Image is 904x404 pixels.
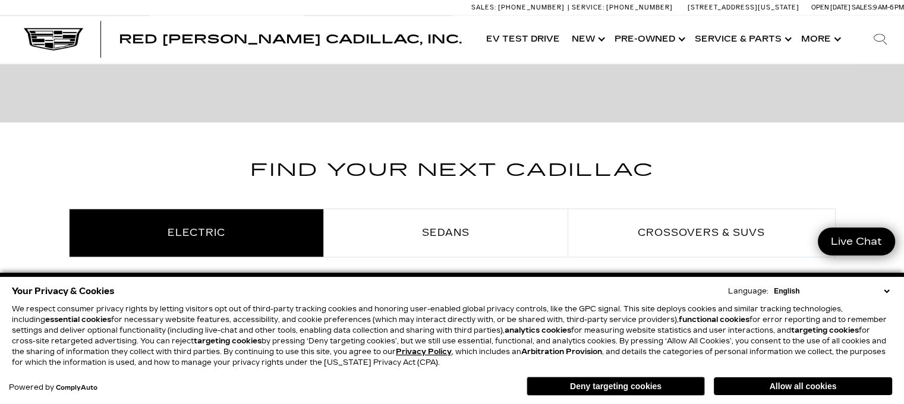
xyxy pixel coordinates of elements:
span: [PHONE_NUMBER] [606,4,673,11]
span: Open [DATE] [811,4,851,11]
strong: targeting cookies [791,326,859,334]
a: Live Chat [818,228,895,255]
a: ComplyAuto [56,384,97,392]
a: New [566,15,609,63]
strong: essential cookies [45,315,111,324]
h2: Find Your Next Cadillac [69,156,836,200]
button: Allow all cookies [714,377,892,395]
a: [STREET_ADDRESS][US_STATE] [688,4,799,11]
a: Sedans [324,209,568,257]
span: Service: [572,4,604,11]
a: Service & Parts [689,15,795,63]
span: 9 AM-6 PM [873,4,904,11]
a: EV Test Drive [480,15,566,63]
span: Sales: [852,4,873,11]
a: Privacy Policy [396,348,452,356]
a: Sales: [PHONE_NUMBER] [471,4,568,11]
span: Crossovers & SUVs [638,227,765,238]
a: Crossovers & SUVs [568,209,835,257]
span: Live Chat [825,235,888,248]
span: Sedans [422,227,470,238]
span: Electric [168,227,225,238]
strong: Arbitration Provision [521,348,602,356]
strong: targeting cookies [194,337,262,345]
button: More [795,15,845,63]
button: Deny targeting cookies [527,377,705,396]
a: Red [PERSON_NAME] Cadillac, Inc. [119,33,462,45]
select: Language Select [771,286,892,296]
div: Language: [728,288,768,295]
a: Pre-Owned [609,15,689,63]
span: Sales: [471,4,496,11]
span: Red [PERSON_NAME] Cadillac, Inc. [119,32,462,46]
img: Cadillac Dark Logo with Cadillac White Text [24,28,83,50]
p: We respect consumer privacy rights by letting visitors opt out of third-party tracking cookies an... [12,304,892,368]
div: Powered by [9,384,97,392]
a: Service: [PHONE_NUMBER] [568,4,676,11]
strong: analytics cookies [505,326,571,334]
strong: functional cookies [679,315,749,324]
a: Electric [70,209,323,257]
span: Your Privacy & Cookies [12,283,115,299]
span: [PHONE_NUMBER] [498,4,565,11]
